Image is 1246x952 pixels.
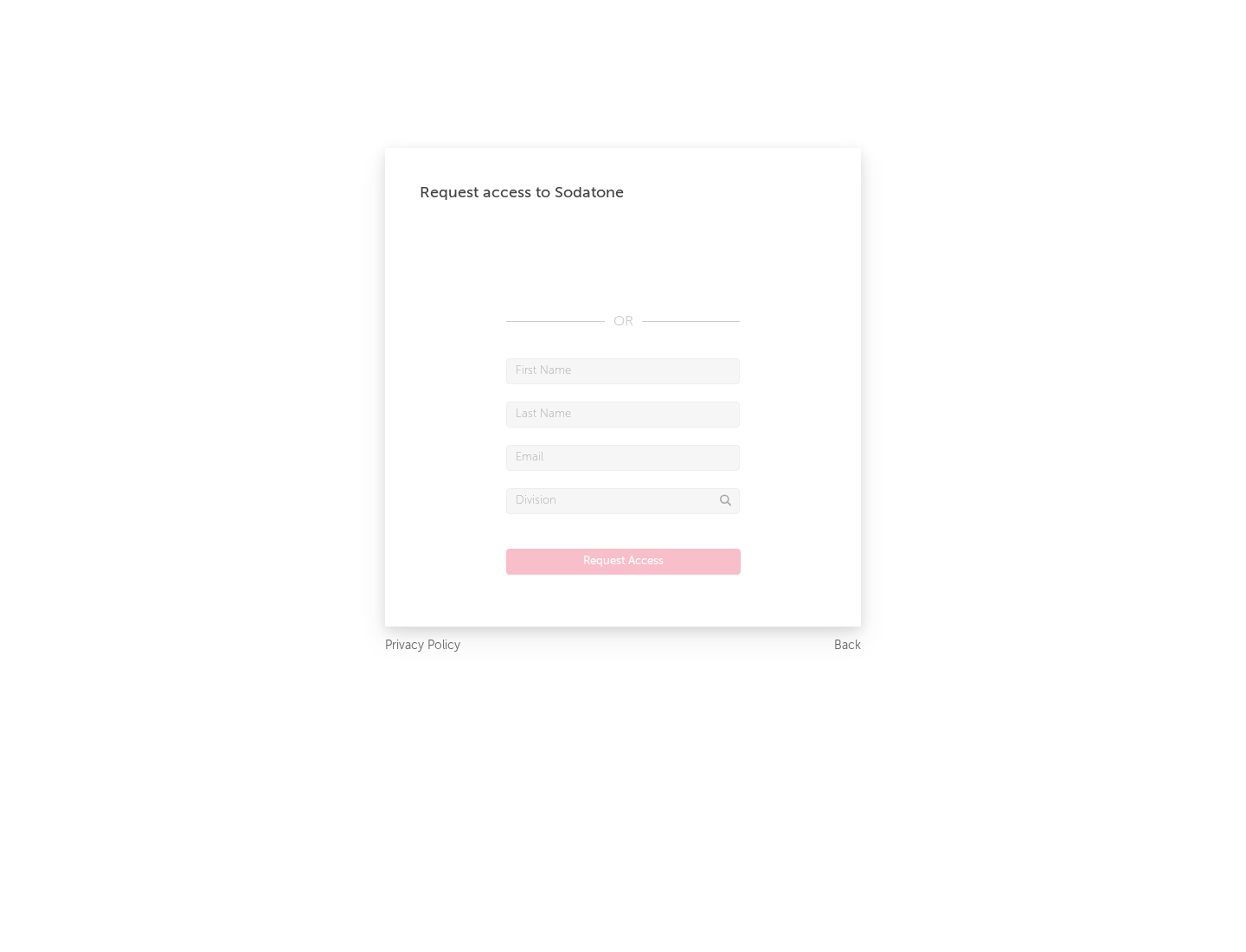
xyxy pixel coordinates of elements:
a: Back [834,635,861,657]
div: OR [506,312,740,332]
div: Request access to Sodatone [420,183,826,203]
input: Division [506,488,740,514]
input: First Name [506,358,740,384]
input: Last Name [506,402,740,428]
a: Privacy Policy [385,635,460,657]
button: Request Access [506,549,741,575]
input: Email [506,445,740,471]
